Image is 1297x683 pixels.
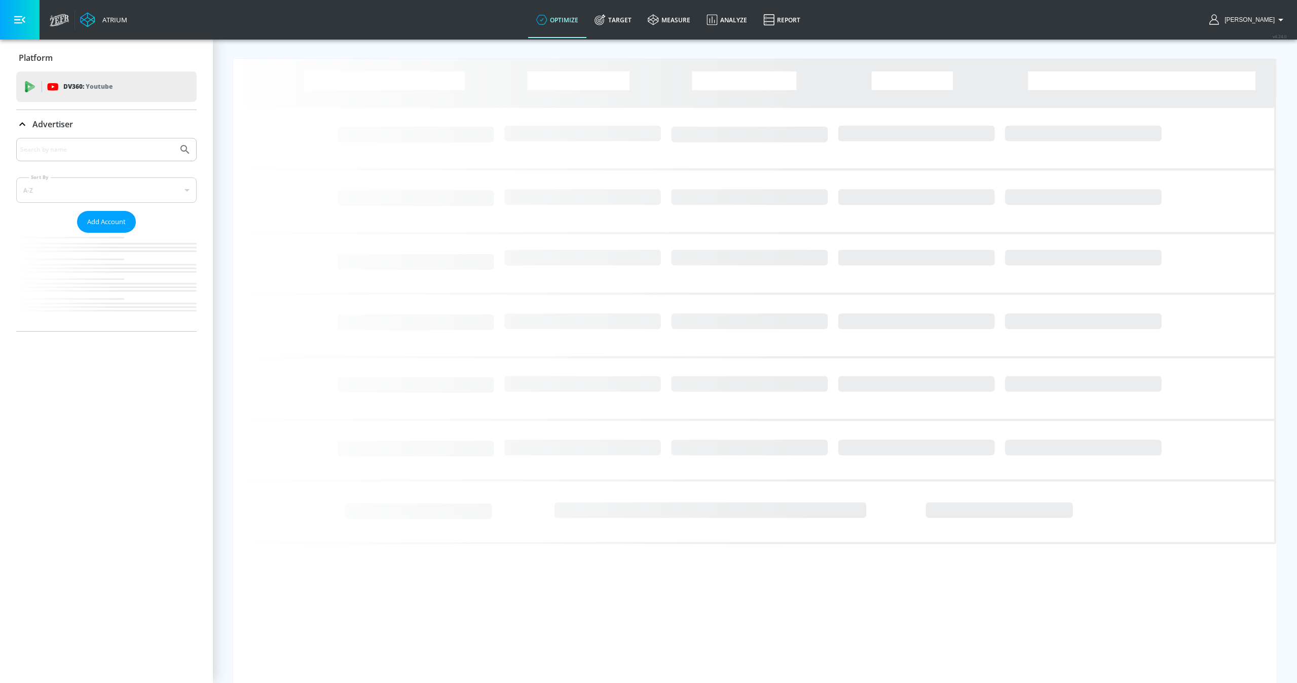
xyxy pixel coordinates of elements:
nav: list of Advertiser [16,233,197,331]
span: v 4.24.0 [1273,33,1287,39]
div: DV360: Youtube [16,71,197,102]
span: Add Account [87,216,126,228]
p: Advertiser [32,119,73,130]
p: Platform [19,52,53,63]
div: Advertiser [16,138,197,331]
div: A-Z [16,177,197,203]
a: Analyze [698,2,755,38]
p: DV360: [63,81,113,92]
a: measure [640,2,698,38]
span: login as: shannon.belforti@zefr.com [1220,16,1275,23]
button: [PERSON_NAME] [1209,14,1287,26]
a: optimize [528,2,586,38]
a: Report [755,2,808,38]
a: Atrium [80,12,127,27]
div: Advertiser [16,110,197,138]
label: Sort By [29,174,51,181]
button: Add Account [77,211,136,233]
p: Youtube [86,81,113,92]
div: Atrium [98,15,127,24]
a: Target [586,2,640,38]
div: Platform [16,44,197,72]
input: Search by name [20,143,174,156]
